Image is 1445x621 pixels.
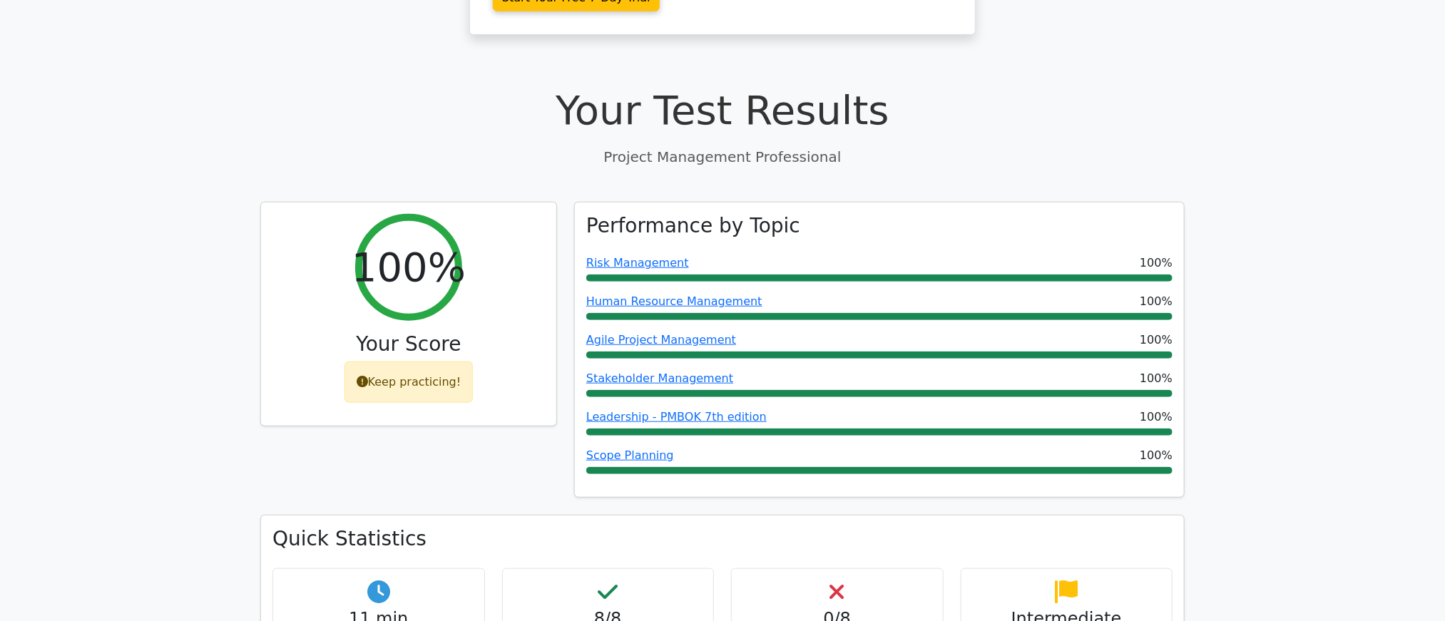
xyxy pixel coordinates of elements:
[586,371,733,385] a: Stakeholder Management
[586,214,800,238] h3: Performance by Topic
[1140,370,1173,387] span: 100%
[1140,332,1173,349] span: 100%
[272,527,1173,551] h3: Quick Statistics
[1140,255,1173,272] span: 100%
[586,294,762,308] a: Human Resource Management
[586,448,674,462] a: Scope Planning
[260,146,1185,168] p: Project Management Professional
[586,410,767,424] a: Leadership - PMBOK 7th edition
[1140,409,1173,426] span: 100%
[1140,447,1173,464] span: 100%
[352,243,466,291] h2: 100%
[260,86,1185,134] h1: Your Test Results
[586,256,689,270] a: Risk Management
[1140,293,1173,310] span: 100%
[586,333,736,347] a: Agile Project Management
[272,332,545,356] h3: Your Score
[344,361,474,403] div: Keep practicing!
